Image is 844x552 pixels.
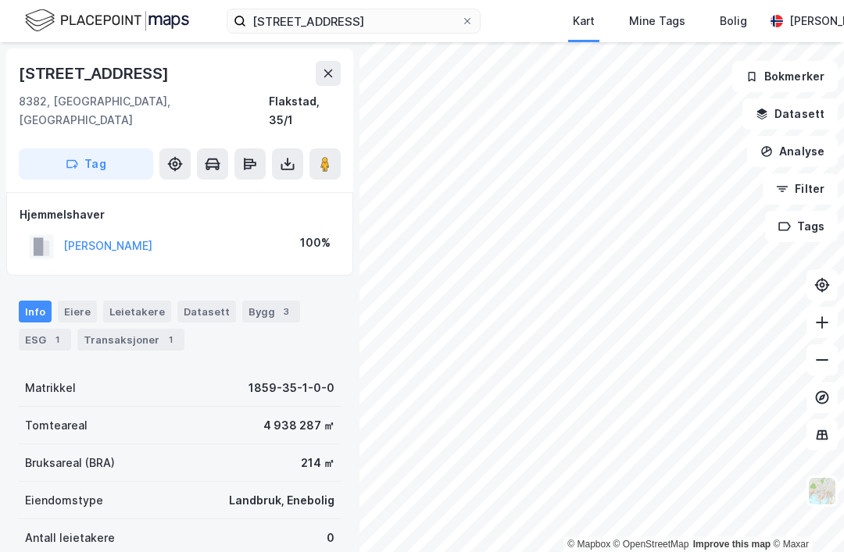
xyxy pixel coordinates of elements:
[25,379,76,397] div: Matrikkel
[25,416,88,435] div: Tomteareal
[249,379,334,397] div: 1859-35-1-0-0
[246,9,461,33] input: Søk på adresse, matrikkel, gårdeiere, leietakere eller personer
[301,454,334,472] div: 214 ㎡
[300,233,331,252] div: 100%
[766,477,844,552] div: Kontrollprogram for chat
[103,301,171,322] div: Leietakere
[19,301,52,322] div: Info
[263,416,334,435] div: 4 938 287 ㎡
[163,332,178,347] div: 1
[25,529,115,547] div: Antall leietakere
[278,304,294,319] div: 3
[567,539,610,550] a: Mapbox
[693,539,771,550] a: Improve this map
[58,301,97,322] div: Eiere
[732,61,838,92] button: Bokmerker
[242,301,300,322] div: Bygg
[573,12,595,30] div: Kart
[25,7,189,34] img: logo.f888ab2527a4732fd821a326f86c7f29.svg
[766,477,844,552] iframe: Chat Widget
[19,61,172,86] div: [STREET_ADDRESS]
[25,454,115,472] div: Bruksareal (BRA)
[20,205,340,224] div: Hjemmelshaver
[747,136,838,167] button: Analyse
[742,98,838,130] button: Datasett
[19,92,269,130] div: 8382, [GEOGRAPHIC_DATA], [GEOGRAPHIC_DATA]
[763,173,838,205] button: Filter
[807,476,837,506] img: Z
[269,92,341,130] div: Flakstad, 35/1
[765,211,838,242] button: Tags
[229,491,334,510] div: Landbruk, Enebolig
[77,329,184,351] div: Transaksjoner
[25,491,103,510] div: Eiendomstype
[720,12,747,30] div: Bolig
[19,148,153,180] button: Tag
[613,539,689,550] a: OpenStreetMap
[49,332,65,347] div: 1
[177,301,236,322] div: Datasett
[629,12,685,30] div: Mine Tags
[19,329,71,351] div: ESG
[327,529,334,547] div: 0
